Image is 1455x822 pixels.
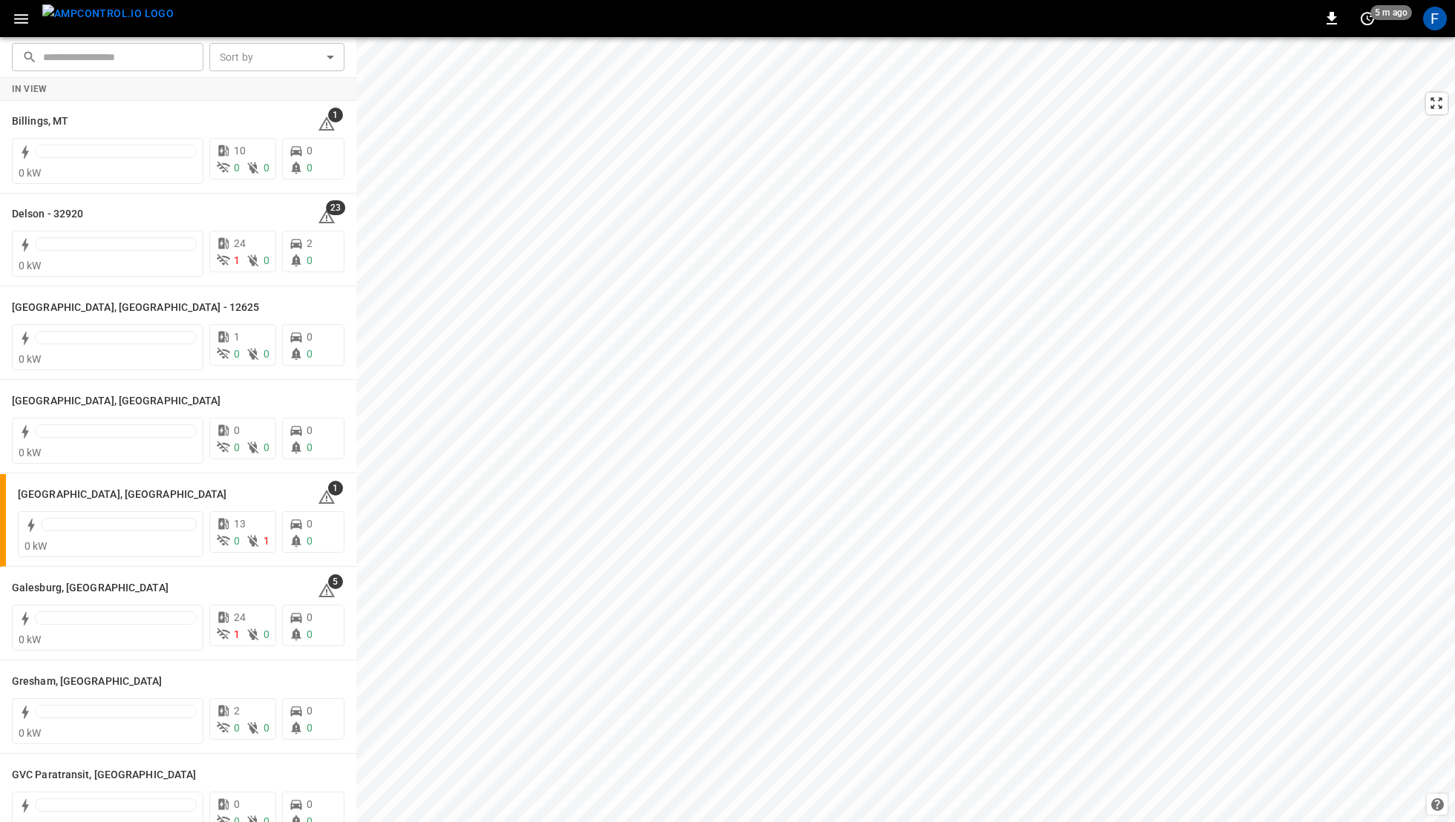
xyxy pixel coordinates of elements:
[307,518,313,530] span: 0
[234,348,240,360] span: 0
[356,37,1455,822] canvas: Map
[234,237,246,249] span: 24
[12,206,83,223] h6: Delson - 32920
[264,441,269,453] span: 0
[1370,5,1412,20] span: 5 m ago
[307,254,313,266] span: 0
[328,108,343,122] span: 1
[19,353,42,365] span: 0 kW
[326,200,345,215] span: 23
[307,237,313,249] span: 2
[307,628,313,640] span: 0
[234,705,240,717] span: 2
[264,628,269,640] span: 0
[19,167,42,179] span: 0 kW
[1423,7,1447,30] div: profile-icon
[264,348,269,360] span: 0
[307,798,313,810] span: 0
[328,574,343,589] span: 5
[307,145,313,157] span: 0
[12,580,169,596] h6: Galesburg, IL
[19,447,42,458] span: 0 kW
[12,114,68,130] h6: Billings, MT
[234,611,246,623] span: 24
[234,722,240,734] span: 0
[19,634,42,645] span: 0 kW
[307,162,313,174] span: 0
[19,727,42,739] span: 0 kW
[307,441,313,453] span: 0
[264,254,269,266] span: 0
[264,535,269,547] span: 1
[12,300,259,316] h6: East Orange, NJ - 12625
[18,487,227,503] h6: El Dorado Springs, MO
[234,424,240,436] span: 0
[307,722,313,734] span: 0
[19,260,42,272] span: 0 kW
[264,722,269,734] span: 0
[307,331,313,343] span: 0
[234,254,240,266] span: 1
[12,767,196,783] h6: GVC Paratransit, NY
[307,611,313,623] span: 0
[234,628,240,640] span: 1
[307,424,313,436] span: 0
[234,798,240,810] span: 0
[307,535,313,547] span: 0
[1356,7,1379,30] button: set refresh interval
[234,145,246,157] span: 10
[12,674,163,690] h6: Gresham, OR
[234,162,240,174] span: 0
[307,705,313,717] span: 0
[234,441,240,453] span: 0
[234,518,246,530] span: 13
[42,4,174,23] img: ampcontrol.io logo
[264,162,269,174] span: 0
[234,331,240,343] span: 1
[24,540,48,552] span: 0 kW
[328,481,343,496] span: 1
[12,84,48,94] strong: In View
[234,535,240,547] span: 0
[307,348,313,360] span: 0
[12,393,221,410] h6: Edwardsville, IL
